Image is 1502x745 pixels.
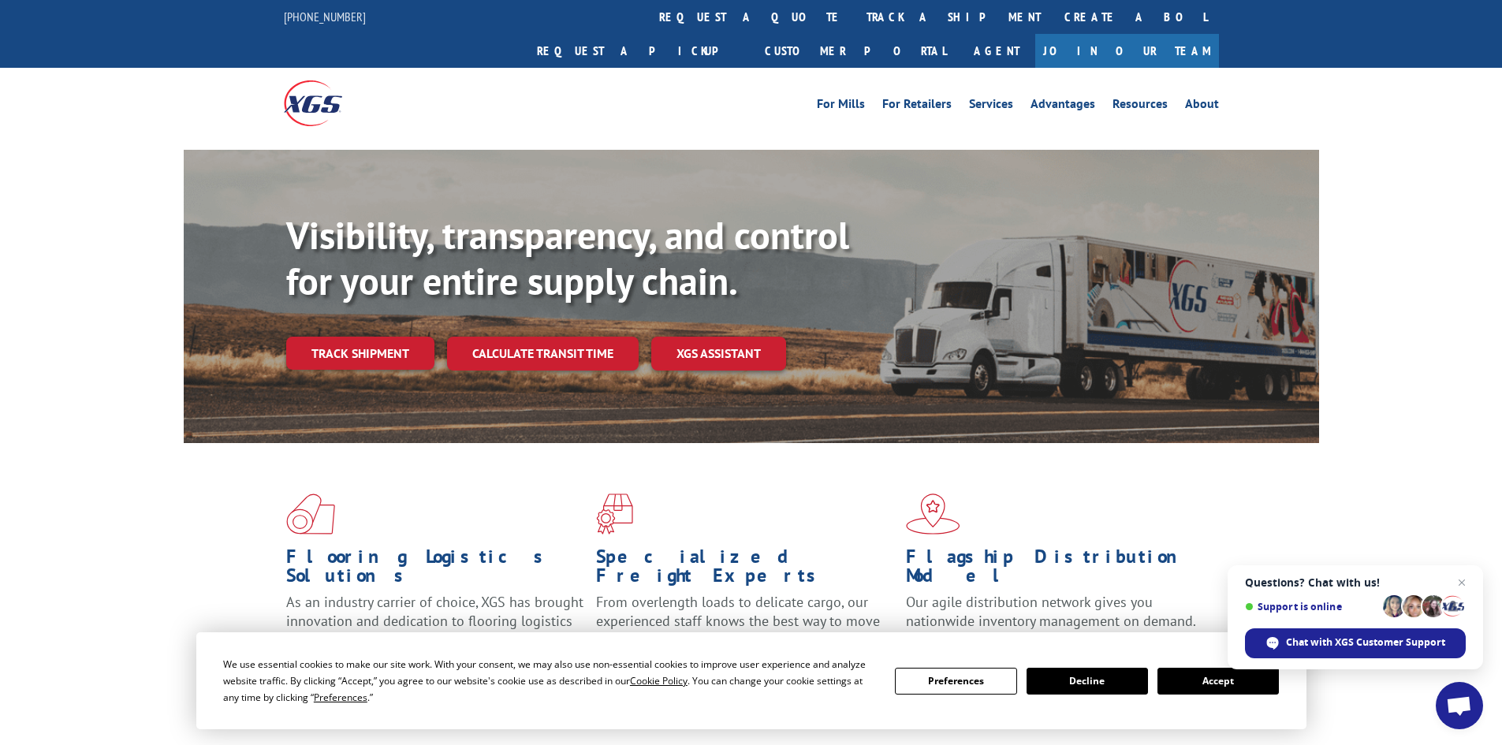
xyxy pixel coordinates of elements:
p: From overlength loads to delicate cargo, our experienced staff knows the best way to move your fr... [596,593,894,663]
span: Questions? Chat with us! [1245,576,1466,589]
img: xgs-icon-total-supply-chain-intelligence-red [286,494,335,535]
div: Chat with XGS Customer Support [1245,628,1466,658]
div: Cookie Consent Prompt [196,632,1306,729]
div: We use essential cookies to make our site work. With your consent, we may also use non-essential ... [223,656,876,706]
span: Support is online [1245,601,1377,613]
div: Open chat [1436,682,1483,729]
button: Decline [1027,668,1148,695]
a: About [1185,98,1219,115]
span: Cookie Policy [630,674,688,687]
a: Resources [1113,98,1168,115]
h1: Specialized Freight Experts [596,547,894,593]
b: Visibility, transparency, and control for your entire supply chain. [286,210,849,305]
a: Services [969,98,1013,115]
a: Calculate transit time [447,337,639,371]
span: As an industry carrier of choice, XGS has brought innovation and dedication to flooring logistics... [286,593,583,649]
span: Our agile distribution network gives you nationwide inventory management on demand. [906,593,1196,630]
span: Close chat [1452,573,1471,592]
button: Accept [1157,668,1279,695]
a: Advantages [1031,98,1095,115]
span: Chat with XGS Customer Support [1286,635,1445,650]
a: For Retailers [882,98,952,115]
a: [PHONE_NUMBER] [284,9,366,24]
a: Customer Portal [753,34,958,68]
img: xgs-icon-flagship-distribution-model-red [906,494,960,535]
button: Preferences [895,668,1016,695]
a: XGS ASSISTANT [651,337,786,371]
h1: Flagship Distribution Model [906,547,1204,593]
a: Track shipment [286,337,434,370]
a: Join Our Team [1035,34,1219,68]
a: For Mills [817,98,865,115]
h1: Flooring Logistics Solutions [286,547,584,593]
img: xgs-icon-focused-on-flooring-red [596,494,633,535]
a: Agent [958,34,1035,68]
span: Preferences [314,691,367,704]
a: Request a pickup [525,34,753,68]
